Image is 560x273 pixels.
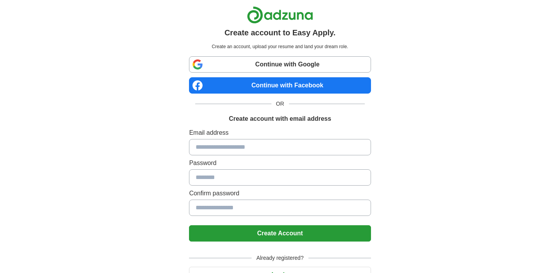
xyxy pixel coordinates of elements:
[229,114,331,123] h1: Create account with email address
[271,100,289,108] span: OR
[189,158,371,168] label: Password
[191,43,369,50] p: Create an account, upload your resume and land your dream role.
[252,254,308,262] span: Already registered?
[189,225,371,242] button: Create Account
[247,6,313,24] img: Adzuna logo
[189,77,371,94] a: Continue with Facebook
[189,56,371,73] a: Continue with Google
[189,128,371,137] label: Email address
[189,189,371,198] label: Confirm password
[224,27,336,38] h1: Create account to Easy Apply.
